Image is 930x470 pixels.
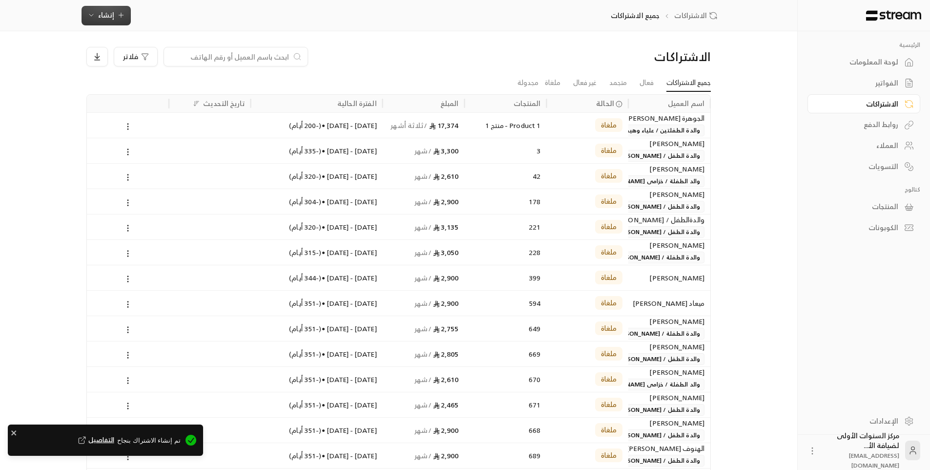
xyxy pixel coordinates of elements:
span: / شهر [414,170,432,182]
div: والدةالطفل / [PERSON_NAME] [634,214,704,225]
span: / شهر [414,246,432,258]
div: 668 [471,418,541,443]
span: / شهر [414,449,432,462]
span: ملغاة [601,450,617,460]
img: Logo [865,10,922,21]
div: 3,050 [389,240,459,265]
a: الكوبونات [807,218,920,237]
button: فلاتر [114,47,158,66]
div: 42 [471,164,541,189]
span: / شهر [414,399,432,411]
div: العملاء [820,141,898,150]
div: مركز السنوات الأولى لضيافة الأ... [823,431,899,470]
span: الحالة [596,98,614,108]
div: 2,755 [389,316,459,341]
span: ملغاة [601,222,617,232]
div: 3 [471,138,541,163]
button: Sort [190,98,202,109]
div: [DATE] - [DATE] • ( -200 أيام ) [257,113,377,138]
nav: breadcrumb [611,11,721,21]
div: 689 [471,443,541,468]
span: / شهر [414,348,432,360]
div: الفواتير [820,78,898,88]
div: [PERSON_NAME] [634,189,704,200]
div: 3,135 [389,214,459,239]
div: [PERSON_NAME] [634,265,704,290]
a: فعال [640,74,654,91]
a: ملغاة [545,74,560,91]
div: [DATE] - [DATE] • ( -351 أيام ) [257,443,377,468]
div: [DATE] - [DATE] • ( -344 أيام ) [257,265,377,290]
div: [DATE] - [DATE] • ( -351 أيام ) [257,367,377,392]
span: والدة الطفلة / [PERSON_NAME] [610,328,704,340]
span: والدة الطفلتين / علياء وهيفاء الحميضي [589,125,704,136]
div: 2,610 [389,367,459,392]
div: ميعاد [PERSON_NAME] [634,291,704,316]
div: تاريخ التحديث [203,97,245,109]
span: تم إنشاء الاشتراك بنجاح [15,435,181,447]
div: [DATE] - [DATE] • ( -315 أيام ) [257,240,377,265]
span: / شهر [414,195,432,208]
div: الهنوف [PERSON_NAME] طيب [634,443,704,454]
div: 2,900 [389,443,459,468]
div: [DATE] - [DATE] • ( -320 أيام ) [257,164,377,189]
div: لوحة المعلومات [820,57,898,67]
div: التسويات [820,162,898,171]
div: الإعدادات [820,416,898,426]
div: [DATE] - [DATE] • ( -351 أيام ) [257,418,377,443]
span: / شهر [414,272,432,284]
span: / شهر [414,221,432,233]
div: [PERSON_NAME] [634,367,704,378]
a: متجمد [609,74,627,91]
span: فلاتر [123,53,138,60]
div: [DATE] - [DATE] • ( -351 أيام ) [257,316,377,341]
div: الكوبونات [820,223,898,233]
div: [PERSON_NAME] [634,138,704,149]
a: غير فعال [573,74,597,91]
div: [DATE] - [DATE] • ( -304 أيام ) [257,189,377,214]
div: 399 [471,265,541,290]
a: جميع الاشتراكات [666,74,711,92]
div: المنتجات [820,202,898,212]
div: 2,900 [389,418,459,443]
span: ملغاة [601,273,617,282]
span: ملغاة [601,247,617,257]
a: الاشتراكات [674,11,721,21]
div: المنتجات [514,97,540,109]
div: 2,900 [389,189,459,214]
div: 594 [471,291,541,316]
span: والدة الطفل / [PERSON_NAME] [PERSON_NAME] [563,429,704,441]
a: الإعدادات [807,411,920,430]
span: ملغاة [601,120,617,130]
span: والد الطفلة / خزامى [PERSON_NAME] [595,379,704,390]
div: 649 [471,316,541,341]
span: ملغاة [601,146,617,155]
div: 669 [471,342,541,366]
p: الرئيسية [807,41,920,49]
span: والدة الطفل / [PERSON_NAME] [611,226,704,238]
span: والدة الطفل / [PERSON_NAME] [611,353,704,365]
div: 17,374 [389,113,459,138]
div: 2,900 [389,265,459,290]
div: الجوهرة [PERSON_NAME] [634,113,704,124]
div: [DATE] - [DATE] • ( -351 أيام ) [257,342,377,366]
div: Product 1 - منتج 1 [471,113,541,138]
div: 228 [471,240,541,265]
a: الفواتير [807,74,920,93]
button: إنشاء [82,6,131,25]
a: الاشتراكات [807,94,920,113]
div: المبلغ [440,97,459,109]
div: [DATE] - [DATE] • ( -351 أيام ) [257,291,377,316]
span: ملغاة [601,400,617,409]
a: المنتجات [807,197,920,216]
span: ملغاة [601,425,617,435]
span: ملغاة [601,298,617,308]
div: اسم العميل [668,97,704,109]
div: 670 [471,367,541,392]
span: التفاصيل [76,435,114,445]
span: / شهر [414,297,432,309]
a: لوحة المعلومات [807,53,920,72]
div: الفترة الحالية [337,97,377,109]
p: جميع الاشتراكات [611,11,660,21]
span: والدة الطفل / [PERSON_NAME] [611,201,704,213]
